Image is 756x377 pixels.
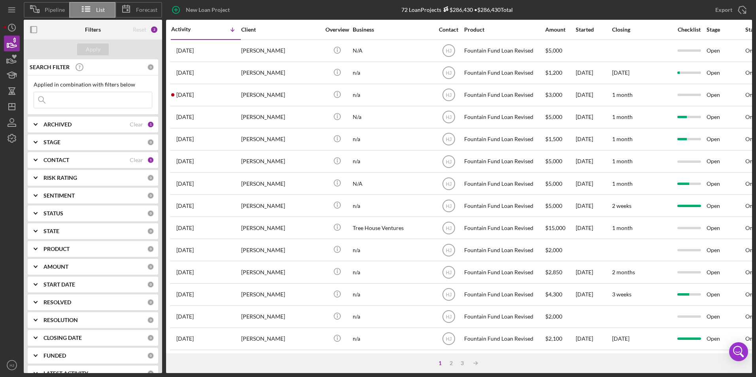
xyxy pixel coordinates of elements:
div: [PERSON_NAME] [241,217,320,238]
div: 0 [147,263,154,270]
div: [PERSON_NAME] [241,284,320,305]
div: Open [707,351,745,371]
div: Clear [130,157,143,163]
div: [DATE] [576,284,611,305]
div: Reset [133,26,146,33]
time: 1 month [612,136,633,142]
div: 0 [147,245,154,253]
div: $286,430 [441,6,473,13]
div: Open [707,217,745,238]
div: [PERSON_NAME] [241,195,320,216]
div: Fountain Fund Loan Revised [464,40,543,61]
div: 0 [147,228,154,235]
button: HJ [4,357,20,373]
div: Open [707,40,745,61]
div: n/a [353,262,432,283]
span: $4,300 [545,291,562,298]
time: 1 month [612,158,633,164]
div: Started [576,26,611,33]
div: 0 [147,352,154,359]
time: 2025-09-02 16:34 [176,225,194,231]
b: SEARCH FILTER [30,64,70,70]
time: 1 month [612,224,633,231]
div: 0 [147,334,154,341]
div: n/a [353,129,432,150]
time: 2 weeks [612,202,631,209]
div: 2 [446,360,457,366]
div: 72 Loan Projects • $286,430 Total [401,6,513,13]
div: n/a [353,85,432,106]
time: 2025-09-05 13:11 [176,92,194,98]
time: 1 month [612,180,633,187]
div: Closing [612,26,671,33]
div: N/a [353,107,432,128]
text: HJ [446,48,452,54]
div: [PERSON_NAME] [241,40,320,61]
text: HJ [9,363,14,368]
div: Activity [171,26,206,32]
div: [DATE] [576,195,611,216]
span: $5,000 [545,202,562,209]
time: 3 weeks [612,291,631,298]
div: [PERSON_NAME] [241,262,320,283]
div: Open [707,306,745,327]
time: 2025-08-25 14:38 [176,336,194,342]
div: 0 [147,192,154,199]
div: Overview [322,26,352,33]
div: N/A [353,173,432,194]
time: [DATE] [612,69,629,76]
span: $2,850 [545,269,562,275]
div: 2 [150,26,158,34]
div: Fountain Fund Loan Revised [464,306,543,327]
text: HJ [446,247,452,253]
div: Contact [434,26,463,33]
div: 1 [147,156,154,164]
b: PRODUCT [43,246,70,252]
b: RESOLUTION [43,317,78,323]
div: Client [241,26,320,33]
div: N/A [353,40,432,61]
div: Open [707,62,745,83]
div: Open [707,284,745,305]
div: Checklist [672,26,706,33]
div: 0 [147,299,154,306]
span: $5,000 [545,113,562,120]
div: 0 [147,64,154,71]
div: Fountain Fund Loan Revised [464,173,543,194]
time: 2025-09-02 17:28 [176,203,194,209]
text: HJ [446,225,452,231]
div: Export [715,2,732,18]
div: Open [707,129,745,150]
div: Open [707,173,745,194]
time: 2025-09-05 19:19 [176,47,194,54]
div: n/a [353,306,432,327]
div: [DATE] [576,151,611,172]
div: [DATE] [576,173,611,194]
time: 2025-09-02 14:53 [176,247,194,253]
div: Open [707,151,745,172]
div: [PERSON_NAME] [241,129,320,150]
span: $1,500 [545,136,562,142]
b: FUNDED [43,352,66,359]
div: [DATE] [576,85,611,106]
div: Fountain Fund Loan Revised [464,62,543,83]
div: 1 [435,360,446,366]
time: 2025-09-03 18:06 [176,136,194,142]
b: AMOUNT [43,264,68,270]
text: HJ [446,115,452,120]
span: $5,000 [545,158,562,164]
b: RESOLVED [43,299,71,305]
b: LATEST ACTIVITY [43,370,88,377]
div: 3 [457,360,468,366]
div: [PERSON_NAME] [241,107,320,128]
text: HJ [446,292,452,298]
div: Tree House Ventures [353,217,432,238]
div: Fountain Fund Loan Revised [464,195,543,216]
div: [DATE] [576,62,611,83]
div: Open [707,85,745,106]
div: n/a [353,62,432,83]
time: 2 months [612,269,635,275]
div: Fountain Fund Loan Revised [464,262,543,283]
div: [PERSON_NAME] [241,328,320,349]
div: [DATE] [576,262,611,283]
